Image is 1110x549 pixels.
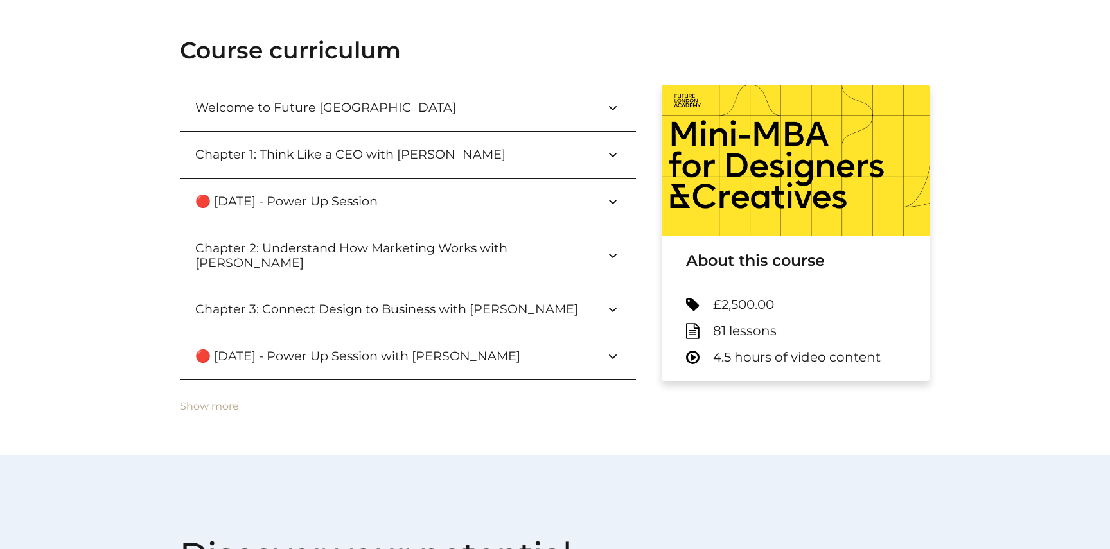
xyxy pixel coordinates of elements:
[180,401,239,412] button: Show more
[180,179,636,225] button: 🔴 [DATE] - Power Up Session
[180,286,636,333] button: Chapter 3: Connect Design to Business with [PERSON_NAME]
[180,85,636,131] button: Welcome to Future [GEOGRAPHIC_DATA]
[180,225,636,286] button: Chapter 2: Understand How Marketing Works with [PERSON_NAME]
[180,132,636,178] button: Chapter 1: Think Like a CEO with [PERSON_NAME]
[180,37,930,64] h2: Course curriculum
[195,147,526,162] h3: Chapter 1: Think Like a CEO with [PERSON_NAME]
[180,333,636,379] button: 🔴 [DATE] - Power Up Session with [PERSON_NAME]
[713,297,774,313] span: £2,500.00
[713,349,881,365] span: 4.5 hours of video content
[195,349,541,363] h3: 🔴 [DATE] - Power Up Session with [PERSON_NAME]
[195,100,477,115] h3: Welcome to Future [GEOGRAPHIC_DATA]
[713,323,777,339] span: 81 lessons
[195,241,605,270] h3: Chapter 2: Understand How Marketing Works with [PERSON_NAME]
[195,194,398,209] h3: 🔴 [DATE] - Power Up Session
[686,251,906,270] h3: About this course
[195,302,599,317] h3: Chapter 3: Connect Design to Business with [PERSON_NAME]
